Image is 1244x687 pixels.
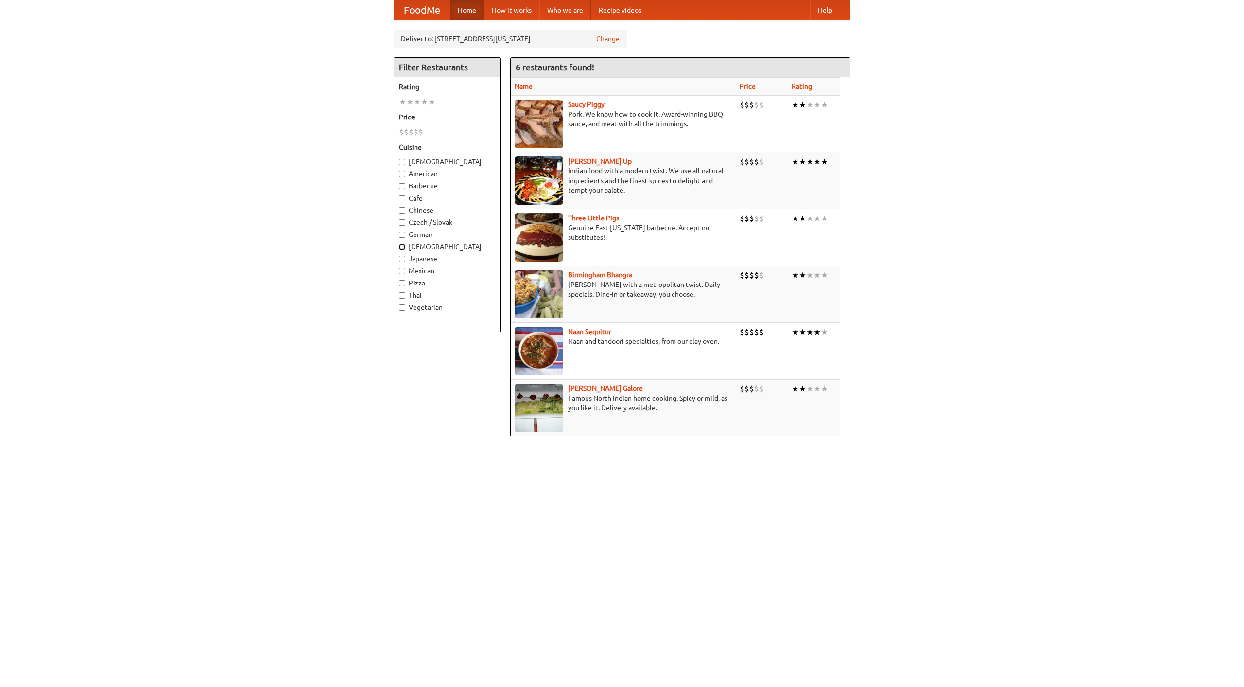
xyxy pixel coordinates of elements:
[515,270,563,318] img: bhangra.jpg
[421,97,428,107] li: ★
[399,278,495,288] label: Pizza
[821,327,828,337] li: ★
[484,0,539,20] a: How it works
[799,100,806,110] li: ★
[515,166,732,195] p: Indian food with a modern twist. We use all-natural ingredients and the finest spices to delight ...
[568,271,632,279] a: Birmingham Bhangra
[759,270,764,281] li: $
[399,205,495,215] label: Chinese
[399,266,495,276] label: Mexican
[821,384,828,394] li: ★
[568,157,632,165] a: [PERSON_NAME] Up
[515,223,732,242] p: Genuine East [US_STATE] barbecue. Accept no substitutes!
[749,100,754,110] li: $
[792,83,812,90] a: Rating
[799,384,806,394] li: ★
[399,256,405,262] input: Japanese
[515,384,563,432] img: currygalore.jpg
[399,219,405,226] input: Czech / Slovak
[399,218,495,227] label: Czech / Slovak
[799,327,806,337] li: ★
[399,292,405,299] input: Thai
[754,156,759,167] li: $
[568,101,605,108] a: Saucy Piggy
[792,327,799,337] li: ★
[399,230,495,239] label: German
[450,0,484,20] a: Home
[399,181,495,191] label: Barbecue
[399,232,405,238] input: German
[799,213,806,224] li: ★
[740,156,744,167] li: $
[399,157,495,167] label: [DEMOGRAPHIC_DATA]
[399,82,495,92] h5: Rating
[759,327,764,337] li: $
[806,327,813,337] li: ★
[399,171,405,177] input: American
[516,63,594,72] ng-pluralize: 6 restaurants found!
[740,100,744,110] li: $
[744,156,749,167] li: $
[568,328,611,335] a: Naan Sequitur
[414,127,418,137] li: $
[414,97,421,107] li: ★
[568,385,643,392] b: [PERSON_NAME] Galore
[821,270,828,281] li: ★
[399,254,495,264] label: Japanese
[515,156,563,205] img: curryup.jpg
[744,327,749,337] li: $
[515,393,732,413] p: Famous North Indian home cooking. Spicy or mild, as you like it. Delivery available.
[759,213,764,224] li: $
[813,213,821,224] li: ★
[749,384,754,394] li: $
[744,213,749,224] li: $
[792,270,799,281] li: ★
[754,270,759,281] li: $
[821,213,828,224] li: ★
[515,109,732,129] p: Pork. We know how to cook it. Award-winning BBQ sauce, and meat with all the trimmings.
[806,270,813,281] li: ★
[740,213,744,224] li: $
[754,384,759,394] li: $
[749,156,754,167] li: $
[754,213,759,224] li: $
[792,213,799,224] li: ★
[399,290,495,300] label: Thai
[799,270,806,281] li: ★
[399,112,495,122] h5: Price
[744,100,749,110] li: $
[821,156,828,167] li: ★
[515,280,732,299] p: [PERSON_NAME] with a metropolitan twist. Daily specials. Dine-in or takeaway, you choose.
[813,327,821,337] li: ★
[813,100,821,110] li: ★
[754,100,759,110] li: $
[399,207,405,214] input: Chinese
[740,384,744,394] li: $
[744,270,749,281] li: $
[813,270,821,281] li: ★
[406,97,414,107] li: ★
[806,213,813,224] li: ★
[515,213,563,262] img: littlepigs.jpg
[394,0,450,20] a: FoodMe
[539,0,591,20] a: Who we are
[759,384,764,394] li: $
[813,384,821,394] li: ★
[399,242,495,251] label: [DEMOGRAPHIC_DATA]
[409,127,414,137] li: $
[399,193,495,203] label: Cafe
[399,97,406,107] li: ★
[740,270,744,281] li: $
[792,156,799,167] li: ★
[749,327,754,337] li: $
[749,213,754,224] li: $
[792,100,799,110] li: ★
[399,142,495,152] h5: Cuisine
[399,159,405,165] input: [DEMOGRAPHIC_DATA]
[568,214,619,222] b: Three Little Pigs
[740,327,744,337] li: $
